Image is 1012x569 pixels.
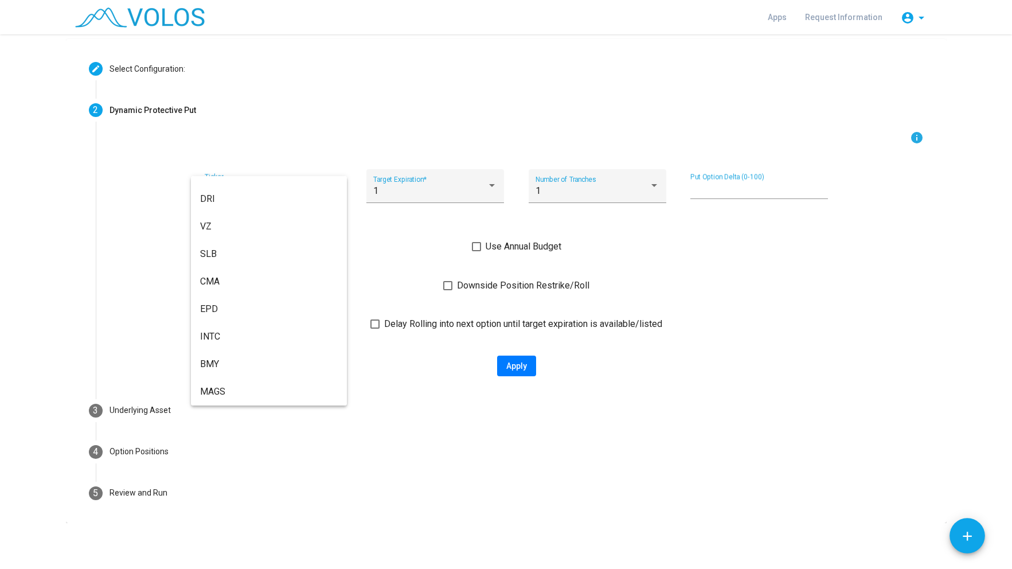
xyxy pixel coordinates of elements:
[200,240,338,268] span: SLB
[200,268,338,295] span: CMA
[200,213,338,240] span: VZ
[200,323,338,350] span: INTC
[200,350,338,378] span: BMY
[200,185,338,213] span: DRI
[200,295,338,323] span: EPD
[200,378,338,406] span: MAGS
